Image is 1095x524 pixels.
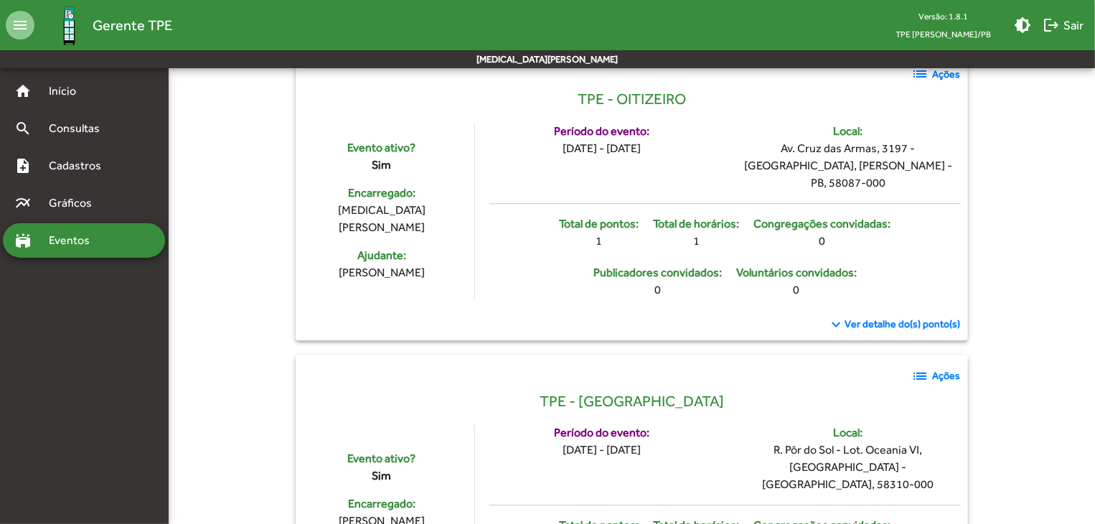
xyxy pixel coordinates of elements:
[93,14,172,37] span: Gerente TPE
[303,184,460,202] div: Encarregado:
[834,424,863,441] div: Local:
[884,7,1002,25] div: Versão: 1.8.1
[933,368,961,383] strong: Ações
[14,157,32,174] mat-icon: note_add
[753,233,890,250] div: 0
[14,83,32,100] mat-icon: home
[653,233,739,250] div: 1
[884,25,1002,43] span: TPE [PERSON_NAME]/PB
[1037,12,1089,38] button: Sair
[593,281,722,299] div: 0
[303,139,460,156] div: Evento ativo?
[563,140,641,157] div: [DATE] - [DATE]
[834,123,863,140] div: Local:
[303,156,460,174] div: Sim
[912,368,929,385] mat-icon: list
[6,11,34,39] mat-icon: menu
[563,441,641,459] div: [DATE] - [DATE]
[303,495,460,513] div: Encarregado:
[303,264,460,281] div: [PERSON_NAME]
[1043,12,1084,38] span: Sair
[34,2,172,49] a: Gerente TPE
[912,65,929,83] mat-icon: list
[736,264,857,281] div: Voluntários convidados:
[736,140,960,192] div: Av. Cruz das Armas, 3197 - [GEOGRAPHIC_DATA], [PERSON_NAME] - PB, 58087-000
[736,441,960,493] div: R. Pôr do Sol - Lot. Oceania VI, [GEOGRAPHIC_DATA] - [GEOGRAPHIC_DATA], 58310-000
[1014,17,1031,34] mat-icon: brightness_medium
[828,316,845,333] mat-icon: keyboard_arrow_down
[593,264,722,281] div: Publicadores convidados:
[14,120,32,137] mat-icon: search
[736,281,857,299] div: 0
[303,450,460,467] div: Evento ativo?
[46,2,93,49] img: Logo
[753,215,890,233] div: Congregações convidadas:
[554,123,649,140] div: Período do evento:
[933,67,961,82] strong: Ações
[40,120,118,137] span: Consultas
[303,202,460,236] div: [MEDICAL_DATA][PERSON_NAME]
[540,390,724,413] span: TPE - [GEOGRAPHIC_DATA]
[578,88,686,111] span: TPE - OITIZEIRO
[559,233,639,250] div: 1
[40,157,120,174] span: Cadastros
[303,467,460,485] div: Sim
[1043,17,1060,34] mat-icon: logout
[303,247,460,264] div: Ajudante:
[14,232,32,249] mat-icon: stadium
[845,317,961,332] span: Ver detalhe do(s) ponto(s)
[14,195,32,212] mat-icon: multiline_chart
[653,215,739,233] div: Total de horários:
[559,215,639,233] div: Total de pontos:
[40,195,111,212] span: Gráficos
[40,83,97,100] span: Início
[554,424,649,441] div: Período do evento:
[40,232,109,249] span: Eventos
